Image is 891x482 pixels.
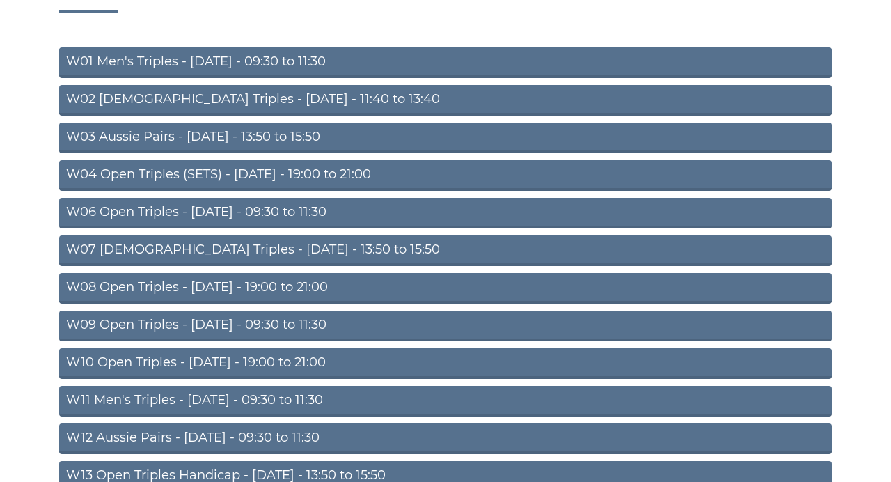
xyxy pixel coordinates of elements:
[59,123,832,153] a: W03 Aussie Pairs - [DATE] - 13:50 to 15:50
[59,160,832,191] a: W04 Open Triples (SETS) - [DATE] - 19:00 to 21:00
[59,273,832,304] a: W08 Open Triples - [DATE] - 19:00 to 21:00
[59,386,832,417] a: W11 Men's Triples - [DATE] - 09:30 to 11:30
[59,311,832,341] a: W09 Open Triples - [DATE] - 09:30 to 11:30
[59,423,832,454] a: W12 Aussie Pairs - [DATE] - 09:30 to 11:30
[59,198,832,228] a: W06 Open Triples - [DATE] - 09:30 to 11:30
[59,85,832,116] a: W02 [DEMOGRAPHIC_DATA] Triples - [DATE] - 11:40 to 13:40
[59,235,832,266] a: W07 [DEMOGRAPHIC_DATA] Triples - [DATE] - 13:50 to 15:50
[59,348,832,379] a: W10 Open Triples - [DATE] - 19:00 to 21:00
[59,47,832,78] a: W01 Men's Triples - [DATE] - 09:30 to 11:30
